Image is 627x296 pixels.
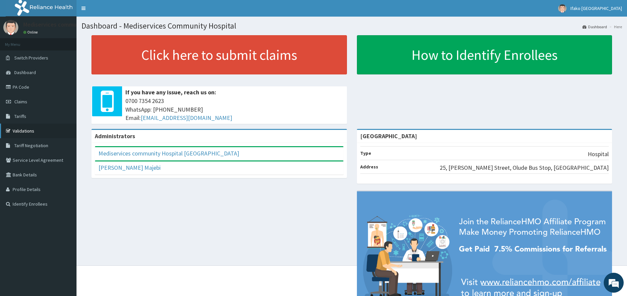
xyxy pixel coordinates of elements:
[14,69,36,75] span: Dashboard
[570,5,622,11] span: Ifako [GEOGRAPHIC_DATA]
[141,114,232,122] a: [EMAIL_ADDRESS][DOMAIN_NAME]
[14,99,27,105] span: Claims
[91,35,347,74] a: Click here to submit claims
[588,150,609,158] p: Hospital
[125,88,216,96] b: If you have any issue, reach us on:
[14,55,48,61] span: Switch Providers
[95,132,135,140] b: Administrators
[98,149,239,157] a: Mediservices community Hospital [GEOGRAPHIC_DATA]
[14,143,48,148] span: Tariff Negotiation
[608,24,622,30] li: Here
[14,113,26,119] span: Tariffs
[582,24,607,30] a: Dashboard
[81,22,622,30] h1: Dashboard - Mediservices Community Hospital
[357,35,612,74] a: How to Identify Enrollees
[558,4,566,13] img: User Image
[440,163,609,172] p: 25, [PERSON_NAME] Street, Olude Bus Stop, [GEOGRAPHIC_DATA]
[125,97,344,122] span: 0700 7354 2623 WhatsApp: [PHONE_NUMBER] Email:
[98,164,161,171] a: [PERSON_NAME] Majebi
[360,150,371,156] b: Type
[360,132,417,140] strong: [GEOGRAPHIC_DATA]
[3,20,18,35] img: User Image
[23,30,39,35] a: Online
[360,164,378,170] b: Address
[23,22,110,28] p: Mediservices community Hospital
